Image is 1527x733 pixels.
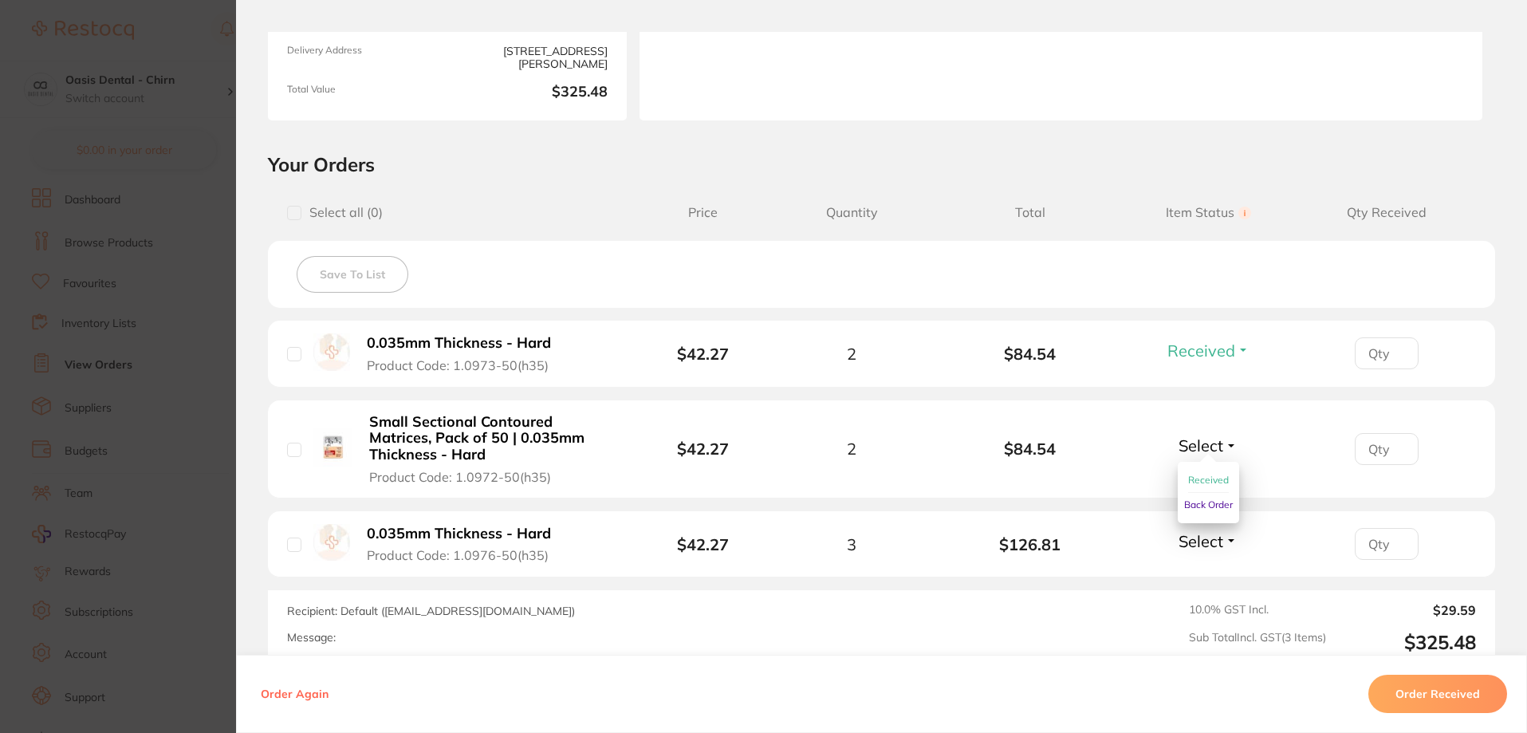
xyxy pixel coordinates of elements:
b: Small Sectional Contoured Matrices, Pack of 50 | 0.035mm Thickness - Hard [369,414,616,463]
b: 0.035mm Thickness - Hard [367,526,551,542]
button: Received [1188,468,1229,493]
span: Back Order [1184,499,1233,510]
label: Message: [287,631,336,644]
img: Small Sectional Contoured Matrices, Pack of 50 | 0.035mm Thickness - Hard [313,428,352,467]
b: $84.54 [941,345,1120,363]
span: Total Value [287,84,441,101]
span: Total [941,205,1120,220]
button: Received [1163,341,1254,361]
span: Product Code: 1.0976-50(h35) [367,548,549,562]
b: 0.035mm Thickness - Hard [367,335,551,352]
button: Save To List [297,256,408,293]
b: $42.27 [677,344,729,364]
button: Select [1174,435,1242,455]
span: Product Code: 1.0972-50(h35) [369,470,551,484]
span: Sub Total Incl. GST ( 3 Items) [1189,631,1326,654]
button: Order Received [1368,675,1507,713]
span: Quantity [762,205,941,220]
output: $325.48 [1339,631,1476,654]
input: Qty [1355,337,1419,369]
button: 0.035mm Thickness - Hard Product Code: 1.0976-50(h35) [362,525,570,564]
span: Received [1188,474,1229,486]
span: 2 [847,345,856,363]
b: $84.54 [941,439,1120,458]
button: Order Again [256,687,333,701]
button: Back Order [1184,493,1233,517]
button: Select [1174,531,1242,551]
b: $126.81 [941,535,1120,554]
span: Select all ( 0 ) [301,205,383,220]
button: Small Sectional Contoured Matrices, Pack of 50 | 0.035mm Thickness - Hard Product Code: 1.0972-50... [364,413,620,485]
span: Received [1167,341,1235,361]
span: 3 [847,535,856,554]
span: Select [1179,531,1223,551]
h2: Your Orders [268,152,1495,176]
b: $42.27 [677,534,729,554]
b: $42.27 [677,439,729,459]
span: Item Status [1120,205,1298,220]
img: 0.035mm Thickness - Hard [313,524,350,561]
output: $29.59 [1339,603,1476,617]
input: Qty [1355,528,1419,560]
span: Qty Received [1297,205,1476,220]
span: 10.0 % GST Incl. [1189,603,1326,617]
input: Qty [1355,433,1419,465]
b: $325.48 [454,84,608,101]
button: 0.035mm Thickness - Hard Product Code: 1.0973-50(h35) [362,334,570,373]
img: 0.035mm Thickness - Hard [313,333,350,370]
span: Select [1179,435,1223,455]
span: Delivery Address [287,45,441,71]
span: 2 [847,439,856,458]
span: Recipient: Default ( [EMAIL_ADDRESS][DOMAIN_NAME] ) [287,604,575,618]
span: Price [643,205,762,220]
span: [STREET_ADDRESS][PERSON_NAME] [454,45,608,71]
span: Product Code: 1.0973-50(h35) [367,358,549,372]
